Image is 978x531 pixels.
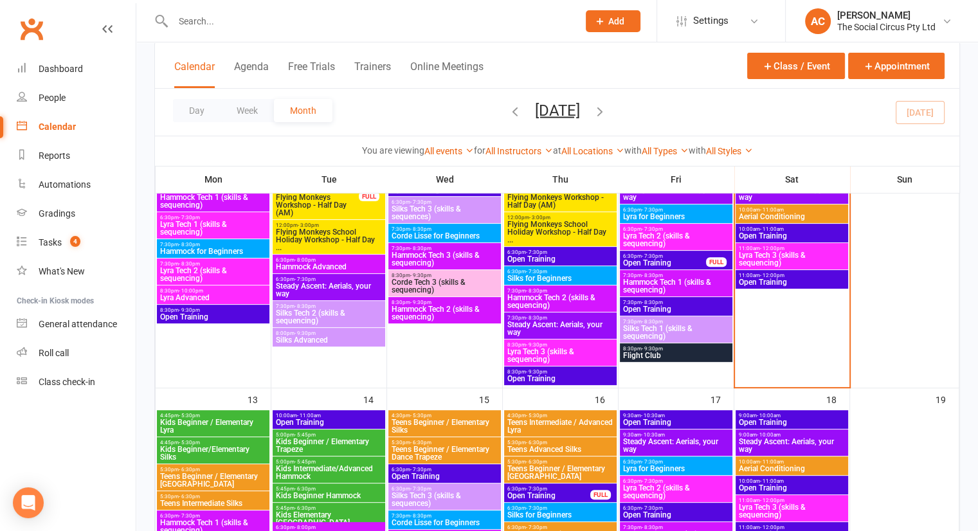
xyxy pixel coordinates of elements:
[622,419,730,426] span: Open Training
[507,321,614,336] span: Steady Ascent: Aerials, your way
[622,232,730,248] span: Lyra Tech 2 (skills & sequencing)
[622,505,730,511] span: 6:30pm
[275,276,383,282] span: 6:30pm
[738,503,846,519] span: Lyra Tech 3 (skills & sequencing)
[526,525,547,530] span: - 7:30pm
[159,500,267,507] span: Teens Intermediate Silks
[159,288,267,294] span: 8:30pm
[424,146,474,156] a: All events
[159,267,267,282] span: Lyra Tech 2 (skills & sequencing)
[294,303,316,309] span: - 8:30pm
[17,368,136,397] a: Class kiosk mode
[642,300,663,305] span: - 8:30pm
[936,388,959,410] div: 19
[391,413,498,419] span: 4:30pm
[642,253,663,259] span: - 7:30pm
[39,122,76,132] div: Calendar
[174,60,215,88] button: Calendar
[391,246,498,251] span: 7:30pm
[738,213,846,221] span: Aerial Conditioning
[738,232,846,240] span: Open Training
[507,465,614,480] span: Teens Beginner / Elementary [GEOGRAPHIC_DATA]
[590,490,611,500] div: FULL
[507,511,614,519] span: Silks for Beginners
[734,166,850,193] th: Sat
[711,388,734,410] div: 17
[179,307,200,313] span: - 9:30pm
[275,465,383,480] span: Kids Intermediate/Advanced Hammock
[39,64,83,74] div: Dashboard
[738,432,846,438] span: 9:00am
[410,246,431,251] span: - 8:30pm
[642,207,663,213] span: - 7:30pm
[275,511,383,526] span: Kids Elementary [GEOGRAPHIC_DATA]
[738,207,846,213] span: 10:00am
[15,13,48,45] a: Clubworx
[275,419,383,426] span: Open Training
[271,166,387,193] th: Tue
[760,459,784,465] span: - 11:00am
[507,505,614,511] span: 6:30pm
[738,278,846,286] span: Open Training
[39,237,62,248] div: Tasks
[760,246,784,251] span: - 12:00pm
[507,446,614,453] span: Teens Advanced Silks
[507,342,614,348] span: 8:30pm
[275,309,383,325] span: Silks Tech 2 (skills & sequencing)
[17,141,136,170] a: Reports
[39,266,85,276] div: What's New
[642,478,663,484] span: - 7:30pm
[693,6,729,35] span: Settings
[159,248,267,255] span: Hammock for Beginners
[507,440,614,446] span: 5:30pm
[641,432,665,438] span: - 10:30am
[738,498,846,503] span: 11:00am
[738,186,846,201] span: Steady Ascent: Aerials, your way
[586,10,640,32] button: Add
[479,388,502,410] div: 15
[410,440,431,446] span: - 6:30pm
[179,413,200,419] span: - 5:30pm
[507,375,614,382] span: Open Training
[760,478,784,484] span: - 11:00am
[294,257,316,263] span: - 8:00pm
[410,273,431,278] span: - 9:30pm
[622,226,730,232] span: 6:30pm
[507,255,614,263] span: Open Training
[507,194,614,209] span: Flying Monkeys Workshop - Half Day (AM)
[526,269,547,274] span: - 7:30pm
[179,494,200,500] span: - 6:30pm
[622,207,730,213] span: 6:30pm
[747,53,845,79] button: Class / Event
[391,251,498,267] span: Hammock Tech 3 (skills & sequencing)
[622,278,730,294] span: Hammock Tech 1 (skills & sequencing)
[159,446,267,461] span: Kids Beginner/Elementary Silks
[248,388,271,410] div: 13
[507,249,614,255] span: 6:30pm
[642,346,663,352] span: - 9:30pm
[391,305,498,321] span: Hammock Tech 2 (skills & sequencing)
[410,60,484,88] button: Online Meetings
[850,166,959,193] th: Sun
[159,221,267,236] span: Lyra Tech 1 (skills & sequencing)
[622,465,730,473] span: Lyra for Beginners
[294,525,316,530] span: - 8:00pm
[622,186,730,201] span: Steady Ascent: Aerials, your way
[410,413,431,419] span: - 5:30pm
[760,207,784,213] span: - 11:00am
[738,438,846,453] span: Steady Ascent: Aerials, your way
[507,348,614,363] span: Lyra Tech 3 (skills & sequencing)
[507,525,614,530] span: 6:30pm
[221,99,274,122] button: Week
[526,505,547,511] span: - 7:30pm
[642,226,663,232] span: - 7:30pm
[391,440,498,446] span: 5:30pm
[159,473,267,488] span: Teens Beginner / Elementary [GEOGRAPHIC_DATA]
[159,413,267,419] span: 4:45pm
[39,348,69,358] div: Roll call
[622,438,730,453] span: Steady Ascent: Aerials, your way
[642,505,663,511] span: - 7:30pm
[526,369,547,375] span: - 9:30pm
[738,484,846,492] span: Open Training
[39,377,95,387] div: Class check-in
